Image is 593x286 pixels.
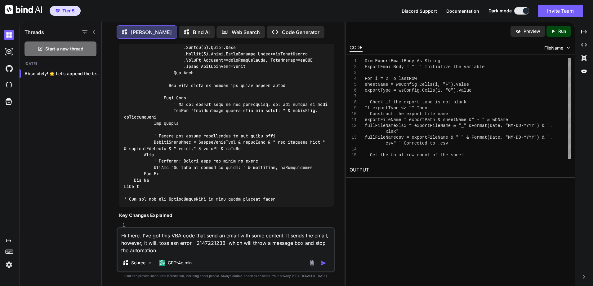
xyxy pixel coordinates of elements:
[20,61,101,66] h2: [DATE]
[365,117,471,122] span: exportFileName = exportPath & sheetName &
[386,141,448,146] span: csv" ' Corrected to .csv
[5,5,42,14] img: Bind AI
[365,153,464,158] span: ' Get the total row count of the sheet
[365,64,484,69] span: ExportEmailBody = "" ' Initialize the variable
[45,46,83,52] span: Start a new thread
[365,123,471,128] span: fullFileNamexlsx = exportFileName & "_" &
[56,9,60,13] img: premium
[62,8,75,14] span: Tier 5
[365,76,417,81] span: For i = 2 To lastRow
[566,45,571,50] img: chevron down
[193,28,210,36] p: Bind AI
[365,111,448,116] span: ' Construct the export file name
[350,70,357,76] div: 3
[350,146,357,152] div: 14
[147,260,153,266] img: Pick Models
[50,6,81,16] button: premiumTier 5
[4,80,14,90] img: cloudideIcon
[119,212,334,219] h3: Key Changes Explained
[232,28,260,36] p: Web Search
[4,46,14,57] img: darkAi-studio
[365,158,435,163] span: Dim currentRowCount As Long
[365,135,474,140] span: fullFileNamecsv = exportFileName & "_" & F
[350,99,357,105] div: 8
[350,58,357,64] div: 1
[350,152,357,158] div: 15
[350,64,357,70] div: 2
[4,259,14,270] img: settings
[471,117,508,122] span: " - " & wbName
[25,71,101,77] p: Absolutely! 🌟 Let’s append the text to ...
[118,228,334,254] textarea: Hi there. I've got this VBA code that send an email with some content. It sends the email, howeve...
[474,135,552,140] span: ormat(Date, "MM-DD-YYYY") & ".
[365,58,440,63] span: Dim ExportEmailBody As String
[4,63,14,74] img: githubDark
[558,28,566,34] p: Run
[168,260,194,266] p: GPT-4o min..
[350,111,357,117] div: 10
[544,45,563,51] span: FileName
[386,129,399,134] span: xlsx"
[350,135,357,141] div: 13
[515,28,521,34] img: preview
[117,274,335,278] p: Bind can provide inaccurate information, including about people. Always double-check its answers....
[488,8,512,14] span: Dark mode
[446,8,479,14] button: Documentation
[320,260,327,266] img: icon
[538,5,583,17] button: Invite Team
[365,100,466,105] span: ' Check if the export type is not blank
[282,28,319,36] p: Code Generator
[350,76,357,82] div: 4
[131,260,145,266] p: Source
[159,260,165,266] img: GPT-4o mini
[402,8,437,14] button: Discord Support
[350,44,363,52] div: CODE
[350,105,357,111] div: 9
[131,28,172,36] p: [PERSON_NAME]
[4,30,14,40] img: darkChat
[365,82,469,87] span: sheetName = wsConfig.Cells(i, "F").Value
[471,123,552,128] span: Format(Date, "MM-DD-YYYY") & ".
[350,123,357,129] div: 12
[365,88,471,93] span: exportType = wsConfig.Cells(i, "G").Value
[350,88,357,93] div: 6
[350,93,357,99] div: 7
[350,158,357,164] div: 16
[25,28,44,36] h1: Threads
[524,28,540,34] p: Preview
[350,82,357,88] div: 5
[346,163,575,177] h2: OUTPUT
[365,106,427,110] span: If exportType <> "" Then
[350,117,357,123] div: 11
[308,259,315,266] img: attachment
